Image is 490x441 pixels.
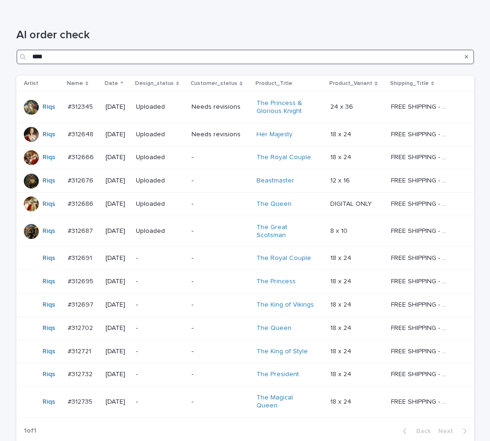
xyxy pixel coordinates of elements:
a: Riqs [43,371,55,378]
p: - [136,371,184,378]
p: [DATE] [106,200,128,208]
p: 18 x 24 [330,346,353,356]
p: FREE SHIPPING - preview in 1-2 business days, after your approval delivery will take 5-10 b.d. [391,175,451,185]
a: Beastmaster [256,177,294,185]
p: Uploaded [136,177,184,185]
p: 18 x 24 [330,129,353,139]
p: - [192,348,249,356]
tr: Riqs #312732#312732 [DATE]--The President 18 x 2418 x 24 FREE SHIPPING - preview in 1-2 business ... [16,363,474,386]
p: [DATE] [106,254,128,262]
p: #312735 [68,396,94,406]
a: The Queen [256,324,291,332]
p: Product_Title [256,78,292,89]
p: - [136,254,184,262]
a: Riqs [43,103,55,111]
p: - [192,227,249,235]
p: [DATE] [106,154,128,161]
p: FREE SHIPPING - preview in 1-2 business days, after your approval delivery will take 5-10 b.d. [391,299,451,309]
tr: Riqs #312721#312721 [DATE]--The King of Style 18 x 2418 x 24 FREE SHIPPING - preview in 1-2 busin... [16,340,474,363]
span: Back [411,428,431,434]
a: Riqs [43,301,55,309]
tr: Riqs #312697#312697 [DATE]--The King of Vikings 18 x 2418 x 24 FREE SHIPPING - preview in 1-2 bus... [16,293,474,316]
p: - [192,200,249,208]
a: The Magical Queen [256,394,315,410]
tr: Riqs #312345#312345 [DATE]UploadedNeeds revisionsThe Princess & Glorious Knight 24 x 3624 x 36 FR... [16,91,474,123]
p: Product_Variant [329,78,372,89]
p: Uploaded [136,200,184,208]
p: FREE SHIPPING - preview in 1-2 business days, after your approval delivery will take 5-10 b.d. [391,129,451,139]
p: - [136,348,184,356]
p: Customer_status [191,78,237,89]
p: - [136,301,184,309]
p: Uploaded [136,103,184,111]
p: 18 x 24 [330,369,353,378]
p: FREE SHIPPING - preview in 1-2 business days, after your approval delivery will take 5-10 b.d. [391,322,451,332]
div: Search [16,49,474,64]
p: - [192,254,249,262]
p: #312687 [68,225,95,235]
p: FREE SHIPPING - preview in 1-2 business days, after your approval delivery will take 5-10 b.d. [391,101,451,111]
button: Next [434,427,474,435]
p: Uploaded [136,154,184,161]
p: Design_status [135,78,174,89]
p: #312702 [68,322,95,332]
a: Riqs [43,154,55,161]
p: #312697 [68,299,95,309]
tr: Riqs #312735#312735 [DATE]--The Magical Queen 18 x 2418 x 24 FREE SHIPPING - preview in 1-2 busin... [16,386,474,418]
a: The King of Vikings [256,301,314,309]
p: #312732 [68,369,94,378]
p: - [136,398,184,406]
p: FREE SHIPPING - preview in 1-2 business days, after your approval delivery will take 5-10 b.d. [391,276,451,286]
a: The King of Style [256,348,308,356]
tr: Riqs #312702#312702 [DATE]--The Queen 18 x 2418 x 24 FREE SHIPPING - preview in 1-2 business days... [16,316,474,340]
p: - [192,324,249,332]
a: The Queen [256,200,291,208]
p: [DATE] [106,227,128,235]
a: Riqs [43,227,55,235]
tr: Riqs #312695#312695 [DATE]--The Princess 18 x 2418 x 24 FREE SHIPPING - preview in 1-2 business d... [16,270,474,294]
p: [DATE] [106,131,128,139]
p: #312666 [68,152,96,161]
p: [DATE] [106,398,128,406]
p: FREE SHIPPING - preview in 1-2 business days, after your approval delivery will take 5-10 b.d. [391,252,451,262]
p: Uploaded [136,227,184,235]
p: #312345 [68,101,95,111]
a: Riqs [43,398,55,406]
a: The Royal Couple [256,154,311,161]
a: The Princess [256,278,296,286]
p: 24 x 36 [330,101,355,111]
a: Riqs [43,200,55,208]
p: 18 x 24 [330,299,353,309]
p: - [192,301,249,309]
p: Shipping_Title [390,78,429,89]
span: Next [438,428,459,434]
p: FREE SHIPPING - preview in 1-2 business days, after your approval delivery will take 5-10 b.d. [391,369,451,378]
p: [DATE] [106,348,128,356]
p: #312676 [68,175,95,185]
a: Riqs [43,348,55,356]
a: The Princess & Glorious Knight [256,99,315,115]
h1: AI order check [16,28,474,42]
p: FREE SHIPPING - preview in 1-2 business days, after your approval delivery will take 5-10 b.d. [391,198,451,208]
tr: Riqs #312691#312691 [DATE]--The Royal Couple 18 x 2418 x 24 FREE SHIPPING - preview in 1-2 busine... [16,247,474,270]
p: [DATE] [106,103,128,111]
a: The Great Scotsman [256,224,315,239]
p: - [192,371,249,378]
p: #312721 [68,346,93,356]
p: FREE SHIPPING - preview in 1-2 business days, after your approval delivery will take 5-10 b.d. [391,396,451,406]
p: - [192,278,249,286]
p: FREE SHIPPING - preview in 1-2 business days, after your approval delivery will take 5-10 b.d. [391,225,451,235]
p: Name [67,78,83,89]
p: #312691 [68,252,94,262]
p: - [192,154,249,161]
p: - [136,278,184,286]
a: Riqs [43,278,55,286]
tr: Riqs #312648#312648 [DATE]UploadedNeeds revisionsHer Majesty 18 x 2418 x 24 FREE SHIPPING - previ... [16,123,474,146]
a: Riqs [43,324,55,332]
p: [DATE] [106,371,128,378]
tr: Riqs #312676#312676 [DATE]Uploaded-Beastmaster 12 x 1612 x 16 FREE SHIPPING - preview in 1-2 busi... [16,169,474,193]
a: Riqs [43,177,55,185]
a: The Royal Couple [256,254,311,262]
tr: Riqs #312666#312666 [DATE]Uploaded-The Royal Couple 18 x 2418 x 24 FREE SHIPPING - preview in 1-2... [16,146,474,169]
a: Her Majesty [256,131,292,139]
